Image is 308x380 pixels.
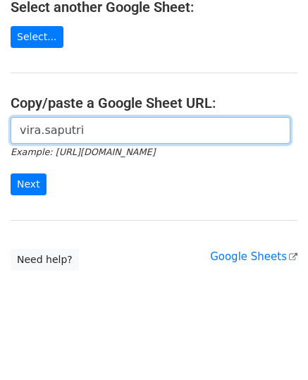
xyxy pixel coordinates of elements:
[238,312,308,380] iframe: Chat Widget
[210,250,297,263] a: Google Sheets
[11,173,47,195] input: Next
[11,147,155,157] small: Example: [URL][DOMAIN_NAME]
[11,117,290,144] input: Paste your Google Sheet URL here
[11,94,297,111] h4: Copy/paste a Google Sheet URL:
[11,249,79,271] a: Need help?
[11,26,63,48] a: Select...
